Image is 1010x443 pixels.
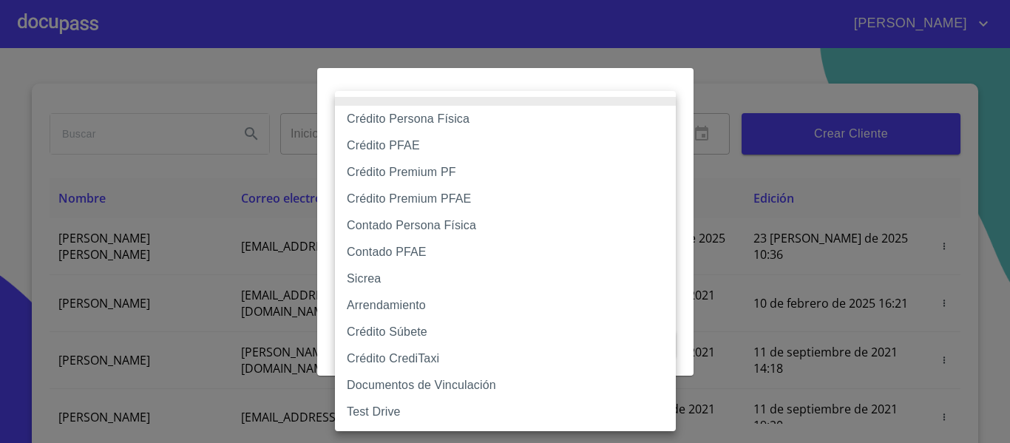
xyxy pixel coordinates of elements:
li: Crédito PFAE [335,132,676,159]
li: Documentos de Vinculación [335,372,676,399]
li: Arrendamiento [335,292,676,319]
li: Crédito Persona Física [335,106,676,132]
li: Crédito Premium PFAE [335,186,676,212]
li: Test Drive [335,399,676,425]
li: Crédito Súbete [335,319,676,345]
li: Sicrea [335,266,676,292]
li: Crédito CrediTaxi [335,345,676,372]
li: Contado Persona Física [335,212,676,239]
li: None [335,97,676,106]
li: Contado PFAE [335,239,676,266]
li: Crédito Premium PF [335,159,676,186]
